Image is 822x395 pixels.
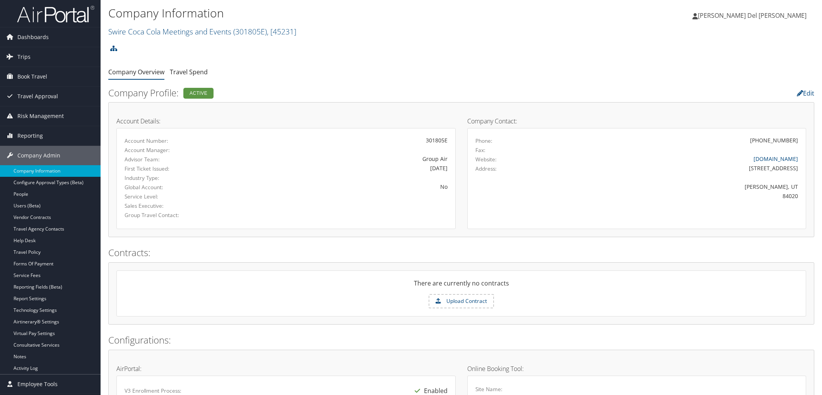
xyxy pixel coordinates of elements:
[125,174,224,182] label: Industry Type:
[125,137,224,145] label: Account Number:
[236,155,447,163] div: Group Air
[116,366,456,372] h4: AirPortal:
[17,47,31,67] span: Trips
[17,5,94,23] img: airportal-logo.png
[692,4,814,27] a: [PERSON_NAME] Del [PERSON_NAME]
[467,366,807,372] h4: Online Booking Tool:
[125,165,224,173] label: First Ticket Issued:
[108,5,579,21] h1: Company Information
[125,193,224,200] label: Service Level:
[125,146,224,154] label: Account Manager:
[125,183,224,191] label: Global Account:
[750,136,798,144] div: [PHONE_NUMBER]
[108,86,575,99] h2: Company Profile:
[236,136,447,144] div: 301805E
[429,295,493,308] label: Upload Contract
[475,165,497,173] label: Address:
[183,88,214,99] div: Active
[125,202,224,210] label: Sales Executive:
[17,27,49,47] span: Dashboards
[170,68,208,76] a: Travel Spend
[125,387,181,395] label: V3 Enrollment Process:
[108,26,296,37] a: Swire Coca Cola Meetings and Events
[559,183,798,191] div: [PERSON_NAME], UT
[698,11,807,20] span: [PERSON_NAME] Del [PERSON_NAME]
[17,374,58,394] span: Employee Tools
[475,385,502,393] label: Site Name:
[475,156,497,163] label: Website:
[559,164,798,172] div: [STREET_ADDRESS]
[108,333,814,347] h2: Configurations:
[467,118,807,124] h4: Company Contact:
[233,26,267,37] span: ( 301805E )
[267,26,296,37] span: , [ 45231 ]
[116,118,456,124] h4: Account Details:
[117,279,806,294] div: There are currently no contracts
[236,183,447,191] div: No
[559,192,798,200] div: 84020
[17,67,47,86] span: Book Travel
[125,156,224,163] label: Advisor Team:
[108,246,814,259] h2: Contracts:
[17,126,43,145] span: Reporting
[797,89,814,97] a: Edit
[125,211,224,219] label: Group Travel Contact:
[108,68,164,76] a: Company Overview
[17,146,60,165] span: Company Admin
[754,155,798,162] a: [DOMAIN_NAME]
[236,164,447,172] div: [DATE]
[17,87,58,106] span: Travel Approval
[17,106,64,126] span: Risk Management
[475,137,492,145] label: Phone:
[475,146,485,154] label: Fax:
